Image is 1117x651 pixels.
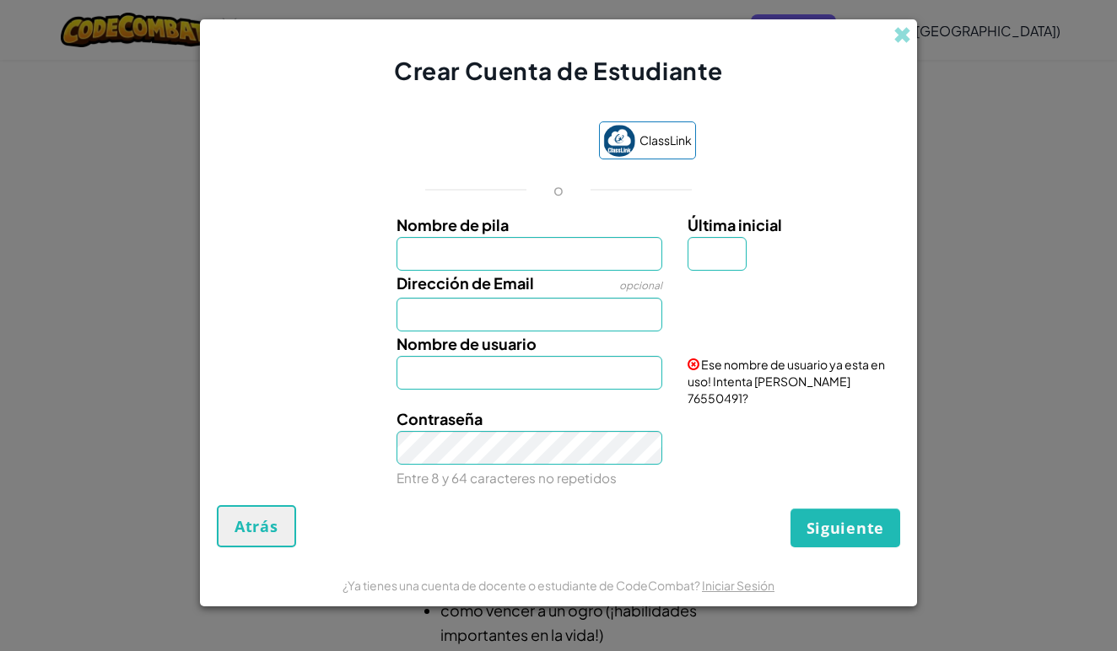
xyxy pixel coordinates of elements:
[603,125,635,157] img: classlink-logo-small.png
[702,578,774,593] a: Iniciar Sesión
[688,215,782,234] span: Última inicial
[397,334,537,353] span: Nombre de usuario
[394,56,723,85] span: Crear Cuenta de Estudiante
[619,279,662,292] span: opcional
[791,508,900,547] button: Siguiente
[688,357,885,406] span: Ese nombre de usuario ya esta en uso! Intenta [PERSON_NAME] 76550491?
[397,470,617,486] small: Entre 8 y 64 caracteres no repetidos
[217,505,296,547] button: Atrás
[397,273,534,293] span: Dirección de Email
[235,516,278,536] span: Atrás
[413,124,591,161] iframe: Botón de Acceder con Google
[807,518,884,538] span: Siguiente
[397,409,483,428] span: Contraseña
[553,180,564,200] p: o
[397,215,509,234] span: Nombre de pila
[421,124,582,161] div: Acceder con Google. Se abre en una pestaña nueva
[343,578,702,593] span: ¿Ya tienes una cuenta de docente o estudiante de CodeCombat?
[639,128,692,153] span: ClassLink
